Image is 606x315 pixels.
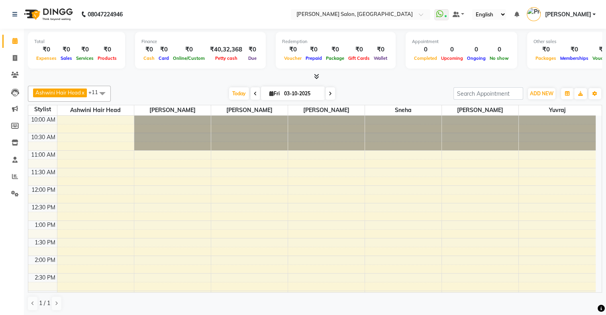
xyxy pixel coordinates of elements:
[39,299,50,307] span: 1 / 1
[59,45,74,54] div: ₹0
[171,55,207,61] span: Online/Custom
[157,45,171,54] div: ₹0
[558,55,590,61] span: Memberships
[157,55,171,61] span: Card
[211,105,288,115] span: [PERSON_NAME]
[412,45,439,54] div: 0
[29,133,57,142] div: 10:30 AM
[442,105,518,115] span: [PERSON_NAME]
[558,45,590,54] div: ₹0
[141,55,157,61] span: Cash
[29,168,57,177] div: 11:30 AM
[34,55,59,61] span: Expenses
[527,7,541,21] img: Pradip Vaishnav
[282,88,322,100] input: 2025-10-03
[288,105,365,115] span: [PERSON_NAME]
[304,55,324,61] span: Prepaid
[439,55,465,61] span: Upcoming
[88,89,104,95] span: +11
[33,274,57,282] div: 2:30 PM
[81,89,84,96] a: x
[528,88,555,99] button: ADD NEW
[246,55,259,61] span: Due
[465,55,488,61] span: Ongoing
[33,221,57,229] div: 1:00 PM
[29,151,57,159] div: 11:00 AM
[35,89,81,96] span: Ashwini Hair Head
[96,45,119,54] div: ₹0
[533,55,558,61] span: Packages
[207,45,245,54] div: ₹40,32,368
[346,55,372,61] span: Gift Cards
[28,105,57,114] div: Stylist
[30,186,57,194] div: 12:00 PM
[245,45,259,54] div: ₹0
[439,45,465,54] div: 0
[488,45,511,54] div: 0
[33,291,57,299] div: 3:00 PM
[346,45,372,54] div: ₹0
[282,38,389,45] div: Redemption
[324,45,346,54] div: ₹0
[57,105,134,115] span: Ashwini Hair Head
[20,3,75,26] img: logo
[533,45,558,54] div: ₹0
[88,3,123,26] b: 08047224946
[59,55,74,61] span: Sales
[530,91,553,96] span: ADD NEW
[141,38,259,45] div: Finance
[34,45,59,54] div: ₹0
[141,45,157,54] div: ₹0
[134,105,211,115] span: [PERSON_NAME]
[372,55,389,61] span: Wallet
[372,45,389,54] div: ₹0
[324,55,346,61] span: Package
[545,10,591,19] span: [PERSON_NAME]
[34,38,119,45] div: Total
[29,116,57,124] div: 10:00 AM
[304,45,324,54] div: ₹0
[33,256,57,264] div: 2:00 PM
[412,38,511,45] div: Appointment
[365,105,441,115] span: Sneha
[213,55,239,61] span: Petty cash
[33,238,57,247] div: 1:30 PM
[519,105,596,115] span: Yuvraj
[282,45,304,54] div: ₹0
[96,55,119,61] span: Products
[488,55,511,61] span: No show
[74,45,96,54] div: ₹0
[30,203,57,212] div: 12:30 PM
[453,87,523,100] input: Search Appointment
[229,87,249,100] span: Today
[282,55,304,61] span: Voucher
[74,55,96,61] span: Services
[412,55,439,61] span: Completed
[171,45,207,54] div: ₹0
[267,91,282,96] span: Fri
[465,45,488,54] div: 0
